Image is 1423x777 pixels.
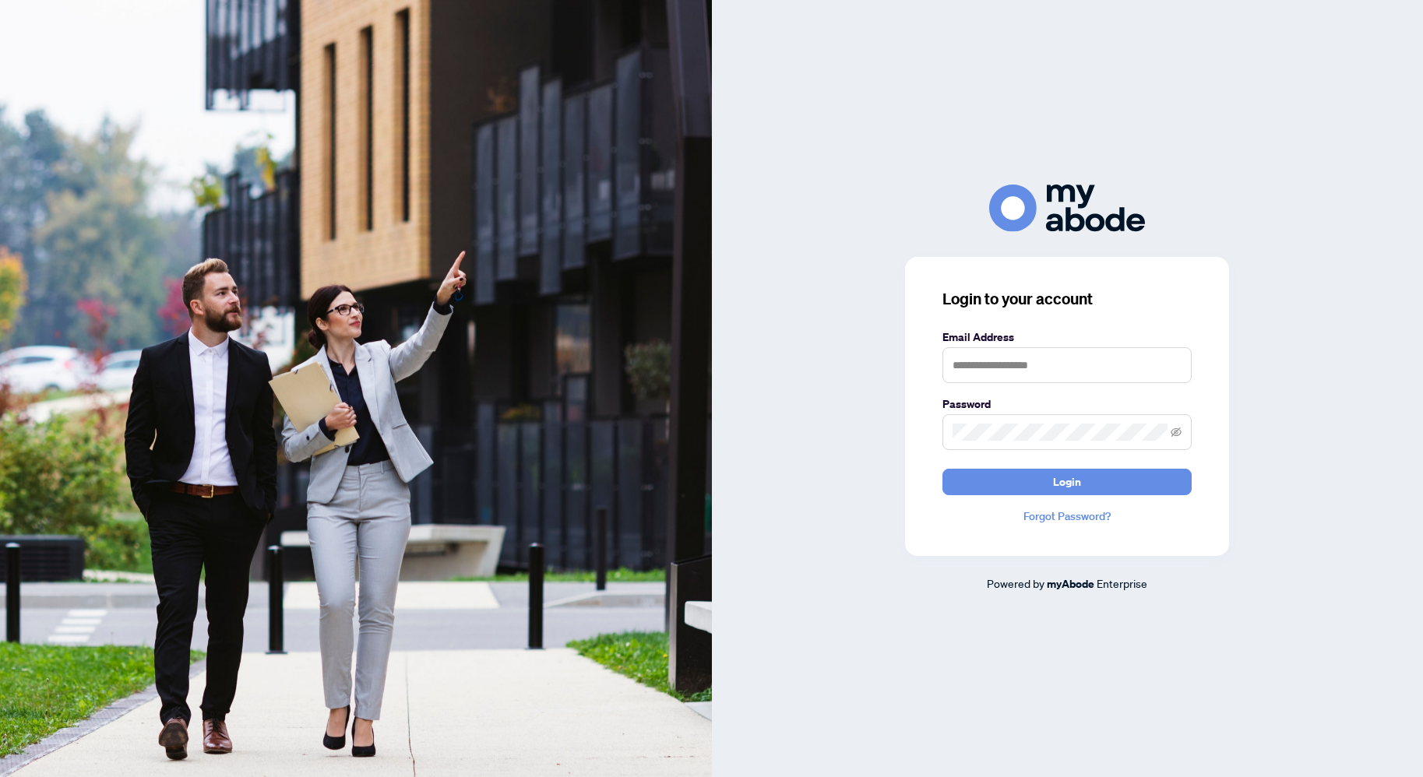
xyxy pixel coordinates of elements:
a: Forgot Password? [942,508,1192,525]
label: Password [942,396,1192,413]
label: Email Address [942,329,1192,346]
h3: Login to your account [942,288,1192,310]
span: Powered by [987,576,1044,590]
span: eye-invisible [1171,427,1182,438]
img: ma-logo [989,185,1145,232]
a: myAbode [1047,575,1094,592]
span: Enterprise [1097,576,1147,590]
span: Login [1053,469,1081,494]
button: Login [942,469,1192,495]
